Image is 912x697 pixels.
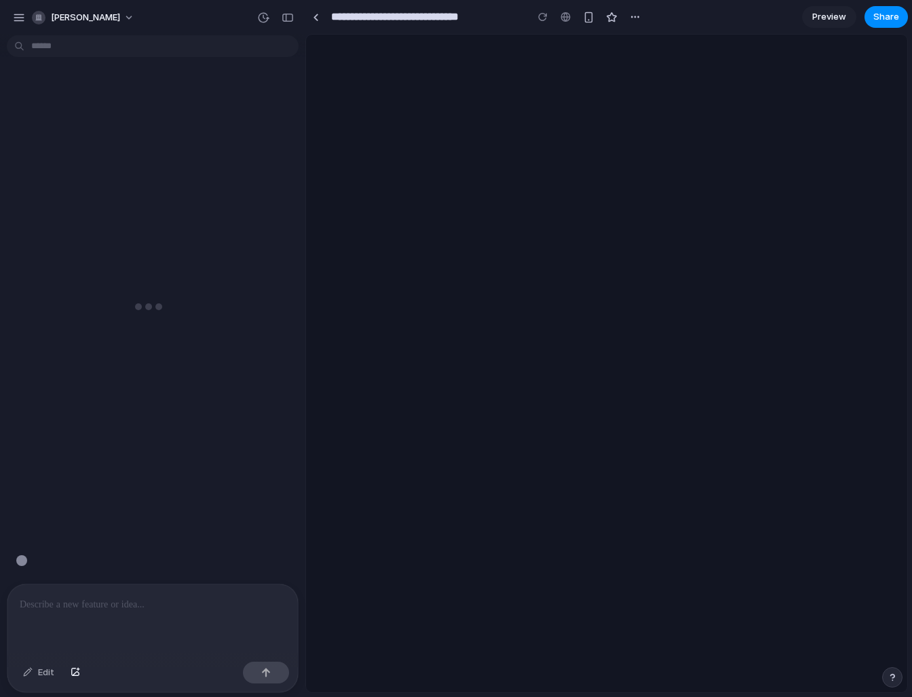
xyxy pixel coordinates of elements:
[873,10,899,24] span: Share
[802,6,856,28] a: Preview
[51,11,120,24] span: [PERSON_NAME]
[864,6,908,28] button: Share
[812,10,846,24] span: Preview
[26,7,141,29] button: [PERSON_NAME]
